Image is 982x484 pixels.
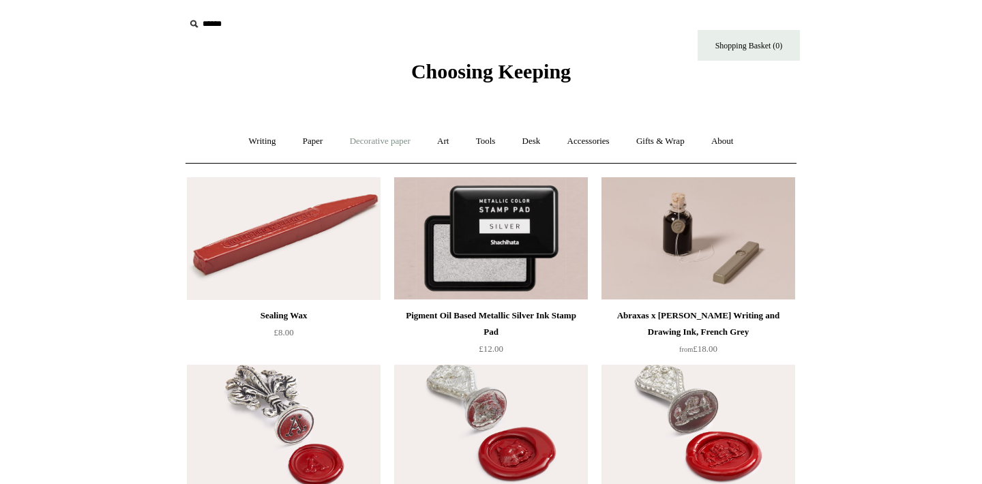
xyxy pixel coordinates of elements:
[555,123,622,160] a: Accessories
[394,177,588,300] img: Pigment Oil Based Metallic Silver Ink Stamp Pad
[479,344,503,354] span: £12.00
[464,123,508,160] a: Tools
[398,307,584,340] div: Pigment Oil Based Metallic Silver Ink Stamp Pad
[187,307,381,363] a: Sealing Wax £8.00
[425,123,461,160] a: Art
[601,307,795,363] a: Abraxas x [PERSON_NAME] Writing and Drawing Ink, French Grey from£18.00
[394,307,588,363] a: Pigment Oil Based Metallic Silver Ink Stamp Pad £12.00
[624,123,697,160] a: Gifts & Wrap
[338,123,423,160] a: Decorative paper
[411,60,571,82] span: Choosing Keeping
[291,123,336,160] a: Paper
[187,177,381,300] img: Sealing Wax
[605,307,792,340] div: Abraxas x [PERSON_NAME] Writing and Drawing Ink, French Grey
[273,327,293,337] span: £8.00
[679,346,693,353] span: from
[411,71,571,80] a: Choosing Keeping
[187,177,381,300] a: Sealing Wax Sealing Wax
[394,177,588,300] a: Pigment Oil Based Metallic Silver Ink Stamp Pad Pigment Oil Based Metallic Silver Ink Stamp Pad
[679,344,717,354] span: £18.00
[237,123,288,160] a: Writing
[698,30,800,61] a: Shopping Basket (0)
[190,307,377,324] div: Sealing Wax
[601,177,795,300] a: Abraxas x Steve Harrison Writing and Drawing Ink, French Grey Abraxas x Steve Harrison Writing an...
[699,123,746,160] a: About
[510,123,553,160] a: Desk
[601,177,795,300] img: Abraxas x Steve Harrison Writing and Drawing Ink, French Grey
